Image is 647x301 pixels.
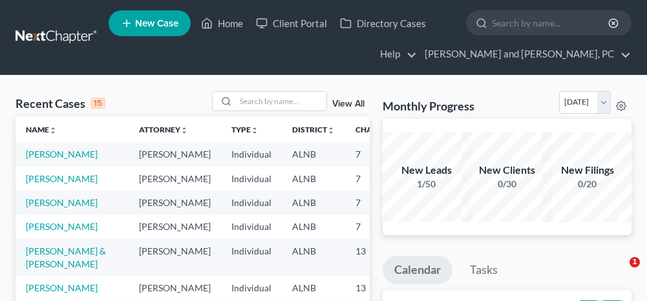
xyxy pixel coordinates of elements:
a: Tasks [458,256,509,284]
td: ALNB [282,142,345,166]
div: New Leads [381,163,472,178]
i: unfold_more [251,127,259,134]
td: [PERSON_NAME] [129,191,221,214]
div: 0/20 [542,178,633,191]
td: ALNB [282,276,345,300]
td: ALNB [282,167,345,191]
a: [PERSON_NAME] [26,173,98,184]
a: [PERSON_NAME] and [PERSON_NAME], PC [418,43,631,66]
i: unfold_more [49,127,57,134]
td: 13 [345,276,410,300]
td: Individual [221,276,282,300]
a: Typeunfold_more [231,125,259,134]
td: 13 [345,239,410,276]
td: [PERSON_NAME] [129,142,221,166]
td: 7 [345,167,410,191]
td: Individual [221,191,282,214]
a: [PERSON_NAME] [26,282,98,293]
i: unfold_more [327,127,335,134]
td: 7 [345,215,410,239]
a: Districtunfold_more [292,125,335,134]
a: Attorneyunfold_more [139,125,188,134]
a: [PERSON_NAME] [26,221,98,232]
a: Client Portal [249,12,334,35]
td: [PERSON_NAME] [129,215,221,239]
input: Search by name... [492,11,610,35]
a: View All [332,99,365,109]
a: Home [195,12,249,35]
a: Chapterunfold_more [355,125,399,134]
input: Search by name... [236,92,326,110]
div: New Clients [461,163,552,178]
td: Individual [221,215,282,239]
td: Individual [221,167,282,191]
a: [PERSON_NAME] [26,197,98,208]
td: [PERSON_NAME] [129,239,221,276]
div: 15 [90,98,105,109]
span: New Case [135,19,178,28]
a: [PERSON_NAME] [26,149,98,160]
iframe: Intercom live chat [603,257,634,288]
td: ALNB [282,239,345,276]
a: Directory Cases [334,12,432,35]
div: New Filings [542,163,633,178]
div: 1/50 [381,178,472,191]
h3: Monthly Progress [383,98,474,114]
a: Nameunfold_more [26,125,57,134]
td: ALNB [282,191,345,214]
div: Recent Cases [16,96,105,111]
a: [PERSON_NAME] & [PERSON_NAME] [26,245,106,269]
a: Calendar [383,256,452,284]
td: [PERSON_NAME] [129,167,221,191]
div: 0/30 [461,178,552,191]
i: unfold_more [180,127,188,134]
td: [PERSON_NAME] [129,276,221,300]
span: 1 [630,257,640,267]
td: Individual [221,142,282,166]
td: Individual [221,239,282,276]
a: Help [374,43,417,66]
td: 7 [345,191,410,214]
td: ALNB [282,215,345,239]
td: 7 [345,142,410,166]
